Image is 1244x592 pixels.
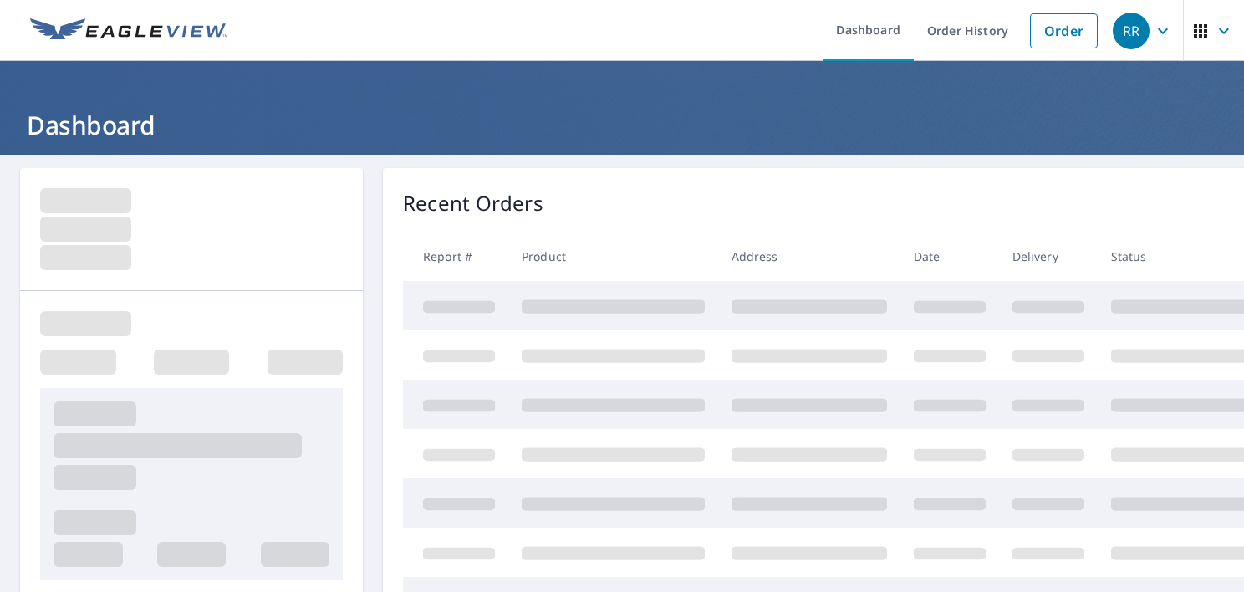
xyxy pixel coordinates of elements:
[999,232,1098,281] th: Delivery
[403,232,508,281] th: Report #
[20,108,1224,142] h1: Dashboard
[900,232,999,281] th: Date
[1030,13,1098,48] a: Order
[403,188,543,218] p: Recent Orders
[30,18,227,43] img: EV Logo
[718,232,900,281] th: Address
[1113,13,1150,49] div: RR
[508,232,718,281] th: Product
